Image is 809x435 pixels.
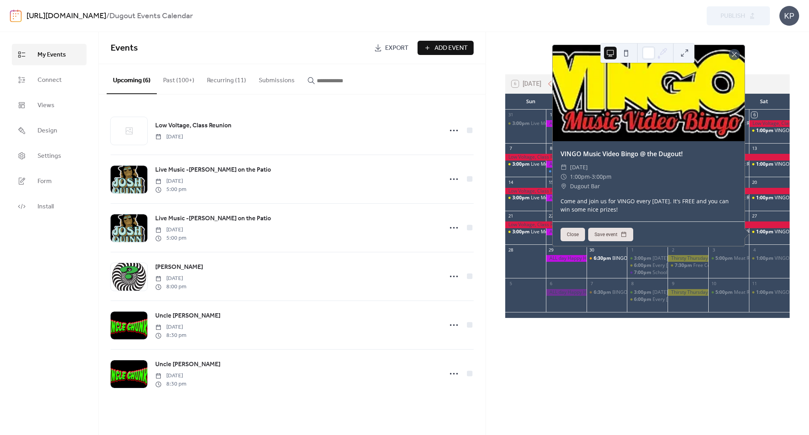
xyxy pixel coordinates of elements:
span: 6:00pm [634,262,653,269]
div: Every [DATE]-Game night, prizes and giveaways! [653,296,759,303]
div: 10 [711,280,717,286]
span: Settings [38,151,61,161]
a: [PERSON_NAME] [155,262,203,272]
div: 21 [508,213,514,219]
div: BINGO on Tuesdays [612,255,656,262]
span: 6:30pm [594,255,612,262]
span: 1:00pm [756,255,775,262]
span: 7:00pm [634,269,653,276]
span: 3:00pm [512,229,531,235]
div: 13 [751,146,757,151]
div: ALL day Happy Hour! [546,289,587,296]
div: Live Music on the Patio- SUNDAY FUNDAY [505,195,546,201]
div: Low Voltage, Class Reunion [749,120,790,127]
div: Come and join us for VINGO every [DATE]. It's FREE and you can win some nice prizes! [553,197,745,214]
span: 8:30 pm [155,380,186,388]
a: My Events [12,44,87,65]
div: Meat Raffle [734,289,759,296]
a: Add Event [418,41,474,55]
div: Open Mic Night [546,168,587,175]
div: Free Comedy Show 1st [DATE] of every month [693,262,794,269]
span: Views [38,101,55,110]
a: Settings [12,145,87,166]
div: Meat Raffle [708,289,749,296]
span: - [590,172,592,182]
div: Free Comedy Show 1st Thursday of every month [668,262,708,269]
div: Live Music on the Patio- SUNDAY FUNDAY [505,229,546,235]
div: Live Music on the Patio- [DATE] FUNDAY [531,161,619,168]
div: ALL day Happy Hour! [546,229,587,235]
span: [DATE] [570,163,588,172]
span: 3:00pm [592,172,611,182]
div: 28 [508,247,514,253]
div: Low Voltage, Class Reunion [505,188,790,195]
span: 3:00pm [634,289,653,296]
span: Connect [38,76,62,85]
b: Dugout Events Calendar [109,9,193,24]
div: Every [DATE]-Game night, prizes and giveaways! [653,262,759,269]
button: Upcoming (6) [107,64,157,94]
div: 8 [629,280,635,286]
div: VINGO Music Video Bingo @ the Dugout! [749,195,790,201]
div: ​ [561,182,567,191]
span: 6:00pm [634,296,653,303]
span: 5:00 pm [155,234,186,242]
span: 5:00 pm [155,185,186,194]
span: [DATE] [155,133,183,141]
div: Wednesday Chef Special [627,289,668,296]
div: 15 [548,179,554,185]
div: 5 [508,280,514,286]
span: 1:00pm [756,289,775,296]
span: Low Voltage, Class Reunion [155,121,231,130]
div: VINGO Music Video Bingo @ the Dugout! [749,161,790,168]
span: Design [38,126,57,136]
div: Low Voltage, Class Reunion [505,221,790,228]
div: Meat Raffle [734,255,759,262]
a: Connect [12,69,87,91]
div: Every Wednesday-Game night, prizes and giveaways! [627,262,668,269]
a: [URL][DOMAIN_NAME] [26,9,106,24]
div: Thirsty Thursdays- $10 mix and match buckets [668,255,708,262]
div: VINGO Music Video Bingo @ the Dugout! [749,255,790,262]
div: 27 [751,213,757,219]
div: 14 [508,179,514,185]
div: KP [779,6,799,26]
div: Mon [550,94,589,110]
div: 30 [589,247,595,253]
button: Submissions [252,64,301,93]
div: 1 [629,247,635,253]
div: 11 [751,280,757,286]
div: 4 [751,247,757,253]
div: Low Voltage, Class Reunion [505,154,790,161]
div: ALL day Happy Hour! [546,255,587,262]
a: Live Music -[PERSON_NAME] on the Patio [155,165,271,175]
div: Wednesday Chef Special [627,255,668,262]
span: 1:00pm [756,195,775,201]
div: BINGO on Tuesdays [587,289,627,296]
div: VINGO Music Video Bingo @ the Dugout! [749,127,790,134]
div: Live Music on the Patio- SUNDAY FUNDAY [505,161,546,168]
div: 8 [548,146,554,151]
a: Uncle [PERSON_NAME] [155,311,220,321]
a: Low Voltage, Class Reunion [155,121,231,131]
span: [DATE] [155,323,186,331]
div: Every Wednesday-Game night, prizes and giveaways! [627,296,668,303]
div: Thirsty Thursdays- $10 mix and match buckets [668,289,708,296]
div: ​ [561,163,567,172]
span: 3:00pm [512,161,531,168]
span: 8:00 pm [155,283,186,291]
div: BINGO on Tuesdays [612,289,656,296]
div: Live Music on the Patio- [DATE] FUNDAY [531,195,619,201]
span: Add Event [435,43,468,53]
span: Uncle [PERSON_NAME] [155,360,220,369]
span: 8:30 pm [155,331,186,340]
span: 3:00pm [512,120,531,127]
a: Form [12,170,87,192]
span: [DATE] [155,226,186,234]
div: Sun [512,94,550,110]
span: 1:00pm [570,172,590,182]
a: Live Music -[PERSON_NAME] on the Patio [155,214,271,224]
a: Uncle [PERSON_NAME] [155,359,220,370]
